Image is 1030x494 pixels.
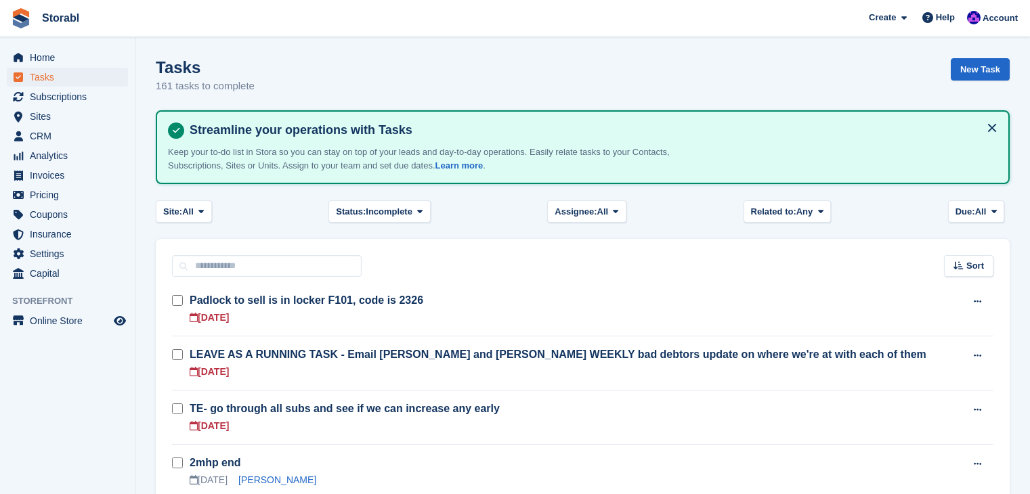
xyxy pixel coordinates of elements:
[966,259,984,273] span: Sort
[7,225,128,244] a: menu
[30,127,111,145] span: CRM
[7,264,128,283] a: menu
[7,127,128,145] a: menu
[435,160,484,171] a: Learn more
[30,185,111,204] span: Pricing
[30,87,111,106] span: Subscriptions
[30,107,111,126] span: Sites
[547,200,626,223] button: Assignee: All
[7,185,128,204] a: menu
[555,205,597,219] span: Assignee:
[30,264,111,283] span: Capital
[328,200,430,223] button: Status: Incomplete
[190,457,241,468] a: 2mhp end
[30,225,111,244] span: Insurance
[190,349,926,360] a: LEAVE AS A RUNNING TASK - Email [PERSON_NAME] and [PERSON_NAME] WEEKLY bad debtors update on wher...
[238,474,316,485] a: [PERSON_NAME]
[30,68,111,87] span: Tasks
[869,11,896,24] span: Create
[190,311,229,325] div: [DATE]
[190,365,229,379] div: [DATE]
[30,146,111,165] span: Analytics
[30,166,111,185] span: Invoices
[7,87,128,106] a: menu
[190,419,229,433] div: [DATE]
[7,48,128,67] a: menu
[983,12,1018,25] span: Account
[30,244,111,263] span: Settings
[956,205,975,219] span: Due:
[156,58,255,76] h1: Tasks
[751,205,796,219] span: Related to:
[30,311,111,330] span: Online Store
[7,68,128,87] a: menu
[11,8,31,28] img: stora-icon-8386f47178a22dfd0bd8f6a31ec36ba5ce8667c1dd55bd0f319d3a0aa187defe.svg
[7,311,128,330] a: menu
[948,200,1004,223] button: Due: All
[975,205,987,219] span: All
[163,205,182,219] span: Site:
[156,200,212,223] button: Site: All
[7,107,128,126] a: menu
[190,294,423,306] a: Padlock to sell is in locker F101, code is 2326
[7,205,128,224] a: menu
[30,48,111,67] span: Home
[156,78,255,94] p: 161 tasks to complete
[951,58,1010,81] a: New Task
[7,146,128,165] a: menu
[967,11,981,24] img: Bailey Hunt
[190,403,500,414] a: TE- go through all subs and see if we can increase any early
[12,294,135,308] span: Storefront
[7,244,128,263] a: menu
[168,145,676,172] p: Keep your to-do list in Stora so you can stay on top of your leads and day-to-day operations. Eas...
[184,122,997,138] h4: Streamline your operations with Tasks
[7,166,128,185] a: menu
[796,205,813,219] span: Any
[744,200,831,223] button: Related to: Any
[366,205,412,219] span: Incomplete
[182,205,194,219] span: All
[336,205,366,219] span: Status:
[190,473,228,487] div: [DATE]
[597,205,609,219] span: All
[112,313,128,329] a: Preview store
[37,7,85,29] a: Storabl
[936,11,955,24] span: Help
[30,205,111,224] span: Coupons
